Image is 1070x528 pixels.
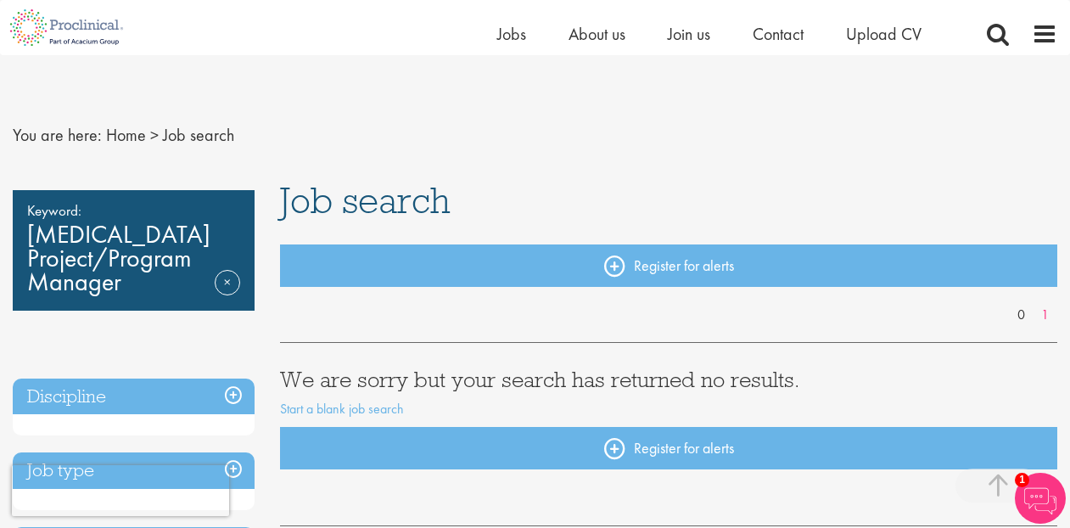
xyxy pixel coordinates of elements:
iframe: reCAPTCHA [12,465,229,516]
span: Job search [280,177,451,223]
a: Contact [753,23,804,45]
span: Keyword: [27,199,240,222]
span: Job search [163,124,234,146]
span: > [150,124,159,146]
a: Remove [215,270,240,319]
div: [MEDICAL_DATA] Project/Program Manager [13,190,255,311]
a: Upload CV [846,23,922,45]
img: Chatbot [1015,473,1066,524]
a: About us [569,23,625,45]
a: Jobs [497,23,526,45]
span: 1 [1015,473,1029,487]
a: breadcrumb link [106,124,146,146]
a: Register for alerts [280,427,1057,469]
h3: We are sorry but your search has returned no results. [280,368,1057,390]
h3: Job type [13,452,255,489]
h3: Discipline [13,379,255,415]
a: 1 [1033,306,1057,325]
a: Join us [668,23,710,45]
a: Register for alerts [280,244,1057,287]
span: You are here: [13,124,102,146]
a: 0 [1009,306,1034,325]
a: Start a blank job search [280,400,404,418]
